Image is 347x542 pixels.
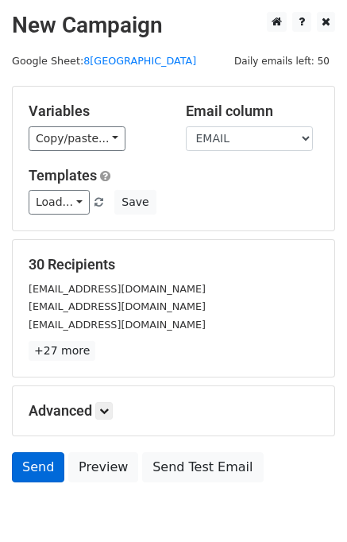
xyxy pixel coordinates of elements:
a: Preview [68,452,138,482]
a: +27 more [29,341,95,361]
h5: Variables [29,103,162,120]
small: Google Sheet: [12,55,196,67]
small: [EMAIL_ADDRESS][DOMAIN_NAME] [29,319,206,331]
h5: Advanced [29,402,318,420]
h5: 30 Recipients [29,256,318,273]
a: Templates [29,167,97,184]
h5: Email column [186,103,319,120]
div: 聊天小工具 [268,466,347,542]
a: Copy/paste... [29,126,125,151]
a: Send [12,452,64,482]
a: Load... [29,190,90,215]
h2: New Campaign [12,12,335,39]
a: 8[GEOGRAPHIC_DATA] [83,55,196,67]
button: Save [114,190,156,215]
small: [EMAIL_ADDRESS][DOMAIN_NAME] [29,283,206,295]
a: Daily emails left: 50 [229,55,335,67]
small: [EMAIL_ADDRESS][DOMAIN_NAME] [29,300,206,312]
a: Send Test Email [142,452,263,482]
span: Daily emails left: 50 [229,52,335,70]
iframe: Chat Widget [268,466,347,542]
